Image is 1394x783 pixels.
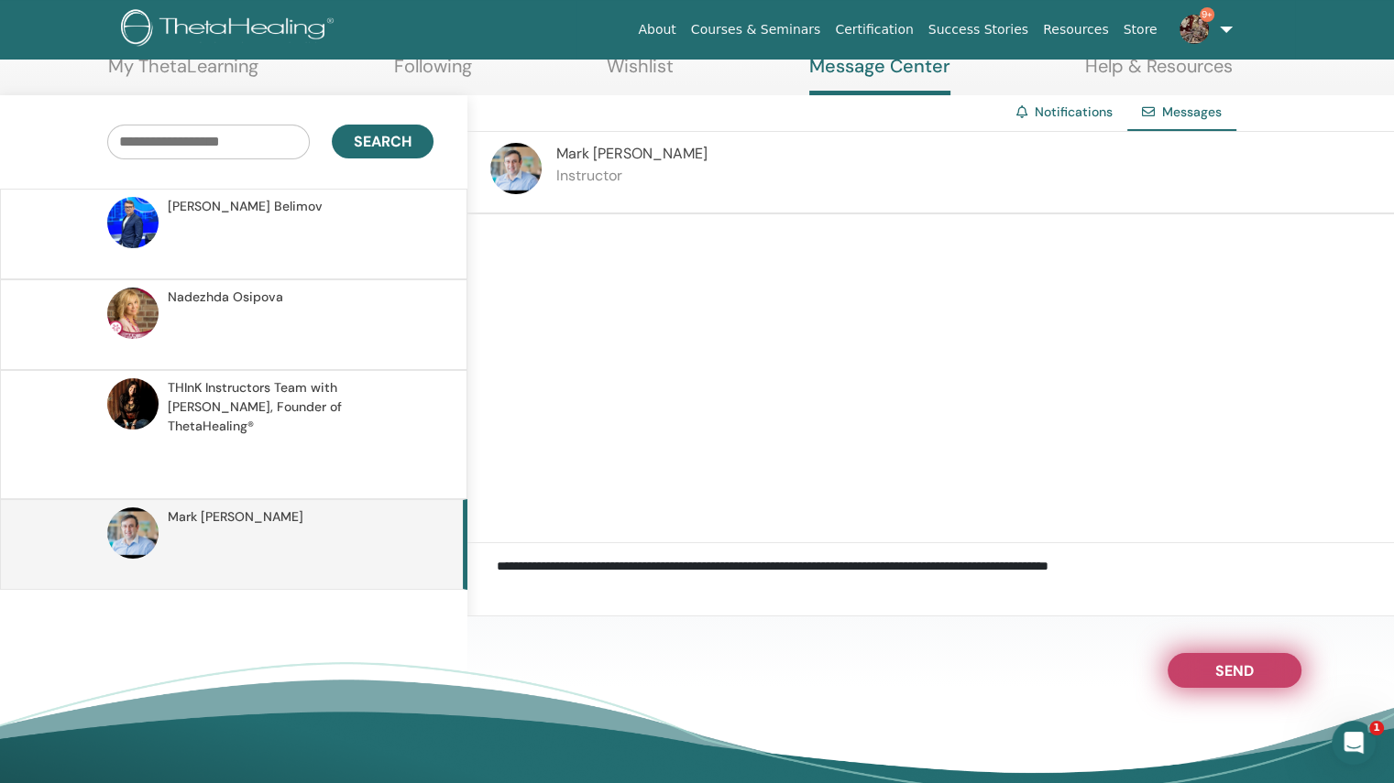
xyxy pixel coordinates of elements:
p: Instructor [556,165,708,187]
a: Certification [828,13,920,47]
a: Store [1116,13,1165,47]
span: Send [1215,661,1254,674]
a: About [631,13,683,47]
a: Message Center [809,55,950,95]
span: [PERSON_NAME] Belimov [168,197,323,216]
a: Courses & Seminars [684,13,829,47]
img: default.jpg [1180,15,1209,44]
span: 1 [1369,721,1384,735]
span: Messages [1162,103,1222,120]
a: Wishlist [607,55,674,91]
img: default.jpg [107,288,159,339]
img: default.jpg [107,507,159,559]
span: 9+ [1200,7,1214,22]
a: Resources [1036,13,1116,47]
img: default.jpg [107,197,159,248]
a: Notifications [1035,103,1113,120]
img: default.jpg [490,143,542,194]
span: Mark [PERSON_NAME] [168,507,303,527]
a: Following [394,55,472,91]
span: Nadezhda Osipova [168,288,283,307]
span: THInK Instructors Team with [PERSON_NAME], Founder of ThetaHealing® [168,378,428,436]
span: Search [354,132,412,151]
a: Success Stories [921,13,1036,47]
span: Mark [PERSON_NAME] [556,144,708,163]
img: logo.png [121,9,340,50]
a: Help & Resources [1085,55,1233,91]
img: default.jpg [107,378,159,430]
iframe: Intercom live chat [1332,721,1376,765]
button: Send [1168,653,1301,688]
a: My ThetaLearning [108,55,258,91]
button: Search [332,125,434,158]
